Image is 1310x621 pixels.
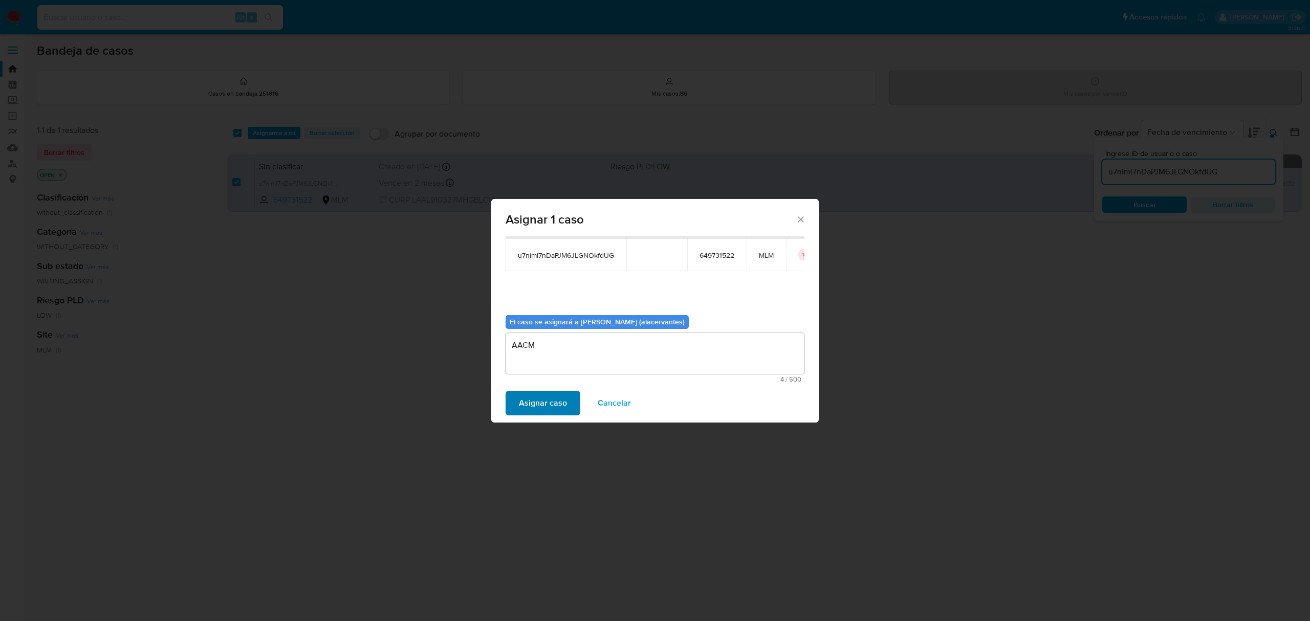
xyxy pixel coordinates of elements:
[759,251,774,260] span: MLM
[700,251,734,260] span: 649731522
[506,213,796,226] span: Asignar 1 caso
[518,251,614,260] span: u7nimi7nDaPJM6JLGNOkfdUG
[519,392,567,414] span: Asignar caso
[798,249,811,261] button: icon-button
[584,391,644,415] button: Cancelar
[598,392,631,414] span: Cancelar
[506,333,804,374] textarea: AACM
[509,376,801,383] span: Máximo 500 caracteres
[796,214,805,224] button: Cerrar ventana
[506,391,580,415] button: Asignar caso
[510,317,685,327] b: El caso se asignará a [PERSON_NAME] (alacervantes)
[491,199,819,423] div: assign-modal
